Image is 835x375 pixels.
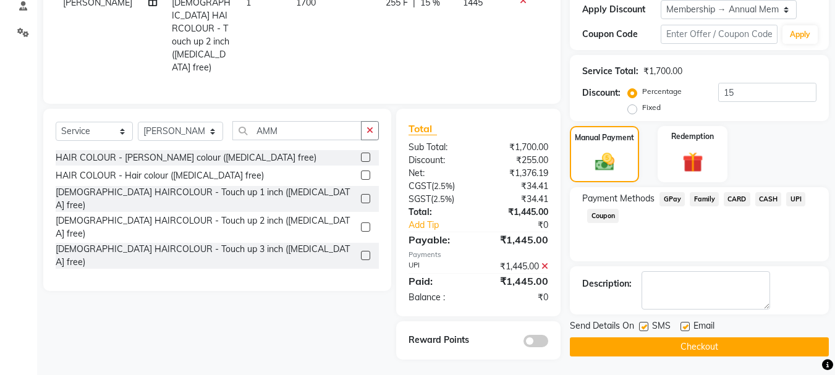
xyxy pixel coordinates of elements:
[582,3,660,16] div: Apply Discount
[642,102,661,113] label: Fixed
[409,250,548,260] div: Payments
[582,277,632,290] div: Description:
[492,219,558,232] div: ₹0
[434,181,452,191] span: 2.5%
[409,122,437,135] span: Total
[671,131,714,142] label: Redemption
[642,86,682,97] label: Percentage
[661,25,778,44] input: Enter Offer / Coupon Code
[399,334,478,347] div: Reward Points
[478,232,557,247] div: ₹1,445.00
[782,25,818,44] button: Apply
[478,180,557,193] div: ₹34.41
[755,192,782,206] span: CASH
[399,180,478,193] div: ( )
[478,193,557,206] div: ₹34.41
[570,337,829,356] button: Checkout
[399,193,478,206] div: ( )
[478,274,557,289] div: ₹1,445.00
[478,260,557,273] div: ₹1,445.00
[478,154,557,167] div: ₹255.00
[724,192,750,206] span: CARD
[478,167,557,180] div: ₹1,376.19
[399,167,478,180] div: Net:
[399,291,478,304] div: Balance :
[478,206,557,219] div: ₹1,445.00
[570,319,634,335] span: Send Details On
[582,86,621,99] div: Discount:
[56,243,356,269] div: [DEMOGRAPHIC_DATA] HAIRCOLOUR - Touch up 3 inch ([MEDICAL_DATA] free)
[690,192,719,206] span: Family
[56,271,356,297] div: [DEMOGRAPHIC_DATA] HAIRCOLOUR - Crown Touch up ([MEDICAL_DATA] free)
[589,151,621,173] img: _cash.svg
[587,209,619,223] span: Coupon
[399,274,478,289] div: Paid:
[676,150,710,175] img: _gift.svg
[786,192,805,206] span: UPI
[652,319,671,335] span: SMS
[56,214,356,240] div: [DEMOGRAPHIC_DATA] HAIRCOLOUR - Touch up 2 inch ([MEDICAL_DATA] free)
[582,192,655,205] span: Payment Methods
[643,65,682,78] div: ₹1,700.00
[409,193,431,204] span: SGST
[399,141,478,154] div: Sub Total:
[399,219,491,232] a: Add Tip
[399,232,478,247] div: Payable:
[478,141,557,154] div: ₹1,700.00
[582,28,660,41] div: Coupon Code
[399,260,478,273] div: UPI
[478,291,557,304] div: ₹0
[56,169,264,182] div: HAIR COLOUR - Hair colour ([MEDICAL_DATA] free)
[582,65,638,78] div: Service Total:
[399,206,478,219] div: Total:
[659,192,685,206] span: GPay
[56,151,316,164] div: HAIR COLOUR - [PERSON_NAME] colour ([MEDICAL_DATA] free)
[399,154,478,167] div: Discount:
[693,319,714,335] span: Email
[575,132,634,143] label: Manual Payment
[56,186,356,212] div: [DEMOGRAPHIC_DATA] HAIRCOLOUR - Touch up 1 inch ([MEDICAL_DATA] free)
[433,194,452,204] span: 2.5%
[409,180,431,192] span: CGST
[232,121,362,140] input: Search or Scan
